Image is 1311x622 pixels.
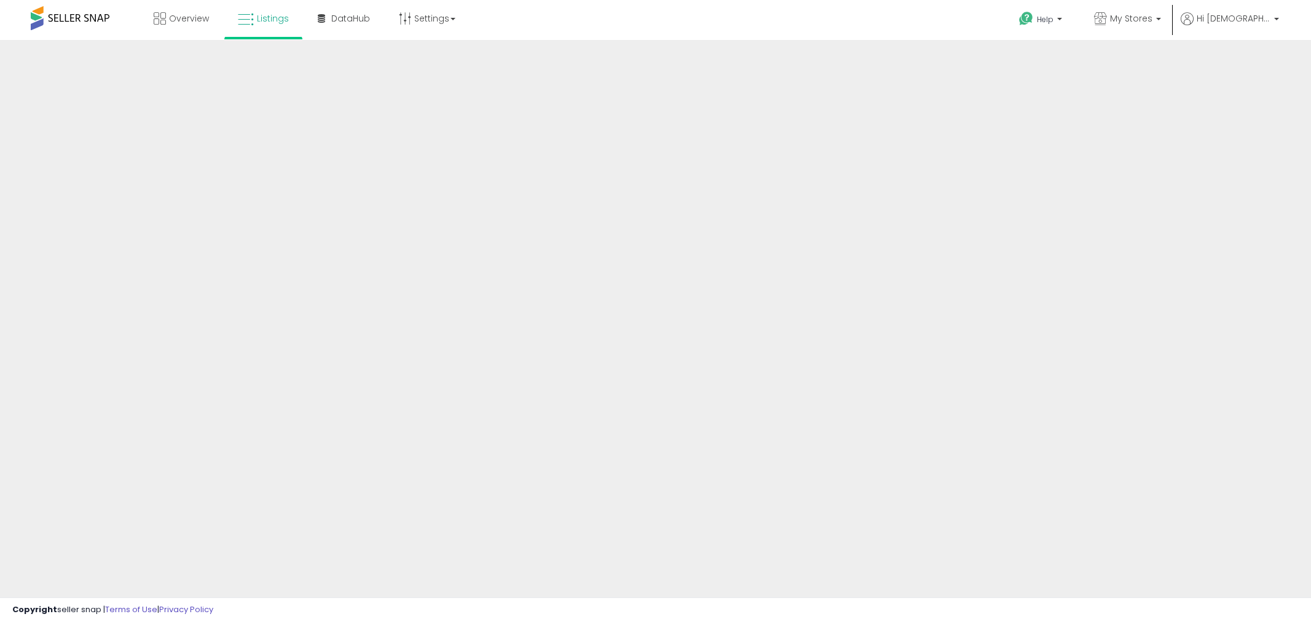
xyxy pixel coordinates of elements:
[331,12,370,25] span: DataHub
[1181,12,1279,40] a: Hi [DEMOGRAPHIC_DATA]
[1110,12,1152,25] span: My Stores
[169,12,209,25] span: Overview
[1009,2,1074,40] a: Help
[1037,14,1053,25] span: Help
[257,12,289,25] span: Listings
[1018,11,1034,26] i: Get Help
[1197,12,1270,25] span: Hi [DEMOGRAPHIC_DATA]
